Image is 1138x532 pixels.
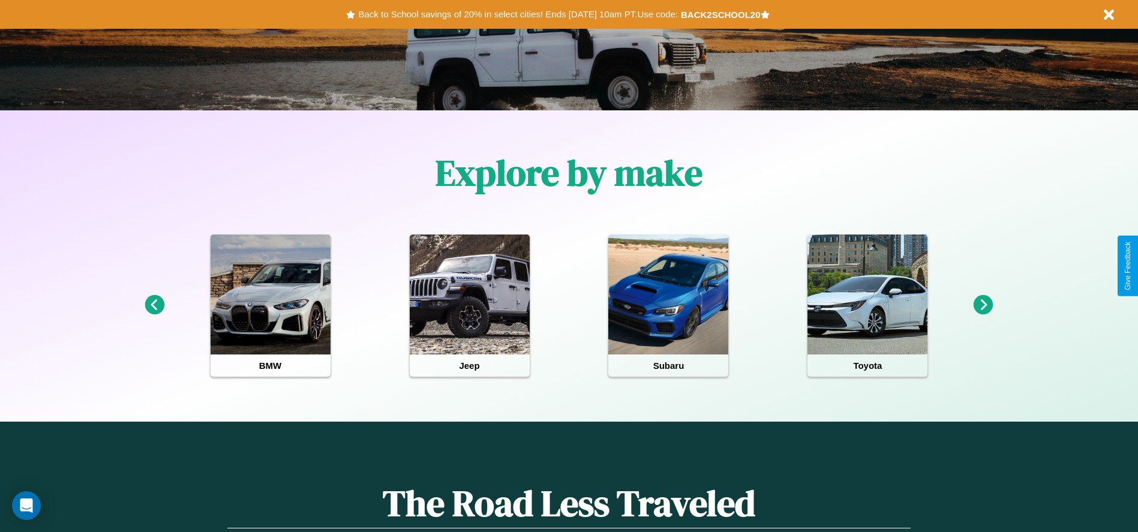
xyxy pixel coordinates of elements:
[355,6,680,23] button: Back to School savings of 20% in select cities! Ends [DATE] 10am PT.Use code:
[436,148,702,197] h1: Explore by make
[807,354,927,377] h4: Toyota
[1124,242,1132,290] div: Give Feedback
[608,354,728,377] h4: Subaru
[12,491,41,520] div: Open Intercom Messenger
[410,354,530,377] h4: Jeep
[227,479,910,528] h1: The Road Less Traveled
[211,354,331,377] h4: BMW
[681,10,761,20] b: BACK2SCHOOL20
